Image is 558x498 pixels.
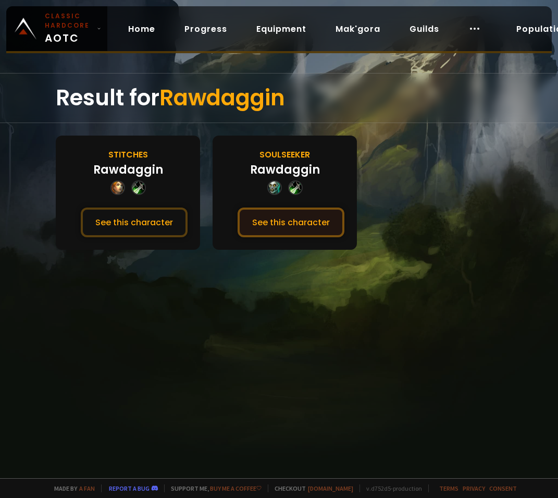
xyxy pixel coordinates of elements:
[93,161,163,178] div: Rawdaggin
[250,161,320,178] div: Rawdaggin
[259,148,310,161] div: Soulseeker
[109,484,150,492] a: Report a bug
[48,484,95,492] span: Made by
[159,82,285,113] span: Rawdaggin
[120,18,164,40] a: Home
[308,484,353,492] a: [DOMAIN_NAME]
[164,484,262,492] span: Support me,
[439,484,458,492] a: Terms
[108,148,148,161] div: Stitches
[401,18,448,40] a: Guilds
[6,6,107,51] a: Classic HardcoreAOTC
[359,484,422,492] span: v. d752d5 - production
[238,208,344,237] button: See this character
[463,484,485,492] a: Privacy
[210,484,262,492] a: Buy me a coffee
[45,11,93,46] span: AOTC
[327,18,389,40] a: Mak'gora
[81,208,188,237] button: See this character
[248,18,315,40] a: Equipment
[489,484,517,492] a: Consent
[176,18,235,40] a: Progress
[56,74,502,123] div: Result for
[79,484,95,492] a: a fan
[268,484,353,492] span: Checkout
[45,11,93,30] small: Classic Hardcore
